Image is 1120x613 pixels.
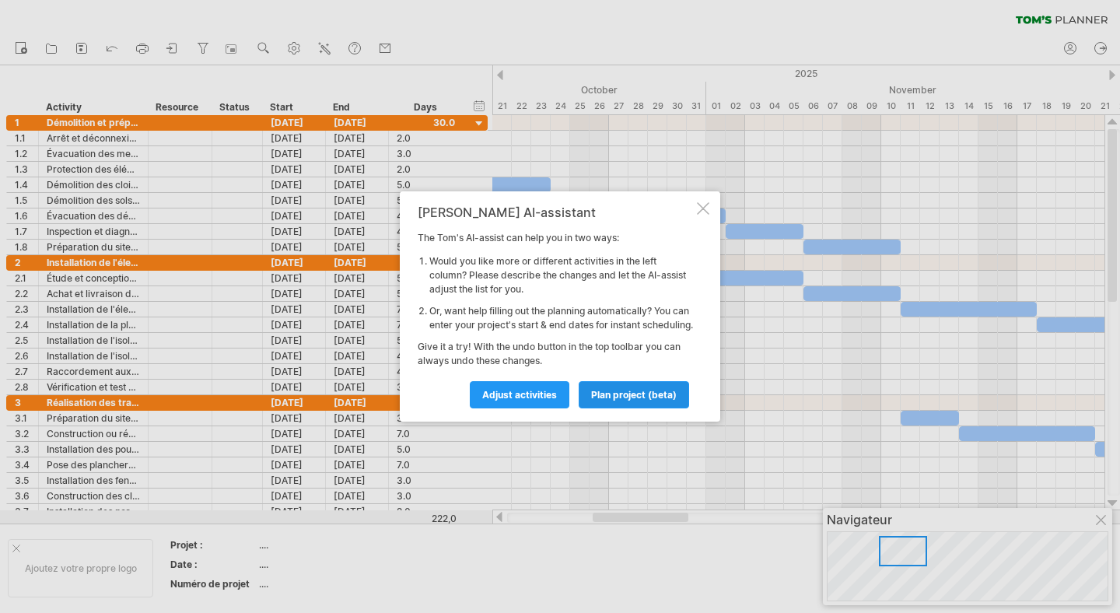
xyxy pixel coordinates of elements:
div: [PERSON_NAME] AI-assistant [418,205,694,219]
span: plan project (beta) [591,389,677,401]
li: Or, want help filling out the planning automatically? You can enter your project's start & end da... [429,304,694,332]
div: The Tom's AI-assist can help you in two ways: Give it a try! With the undo button in the top tool... [418,205,694,408]
a: plan project (beta) [579,381,689,408]
a: Adjust activities [470,381,569,408]
li: Would you like more or different activities in the left column? Please describe the changes and l... [429,254,694,296]
span: Adjust activities [482,389,557,401]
